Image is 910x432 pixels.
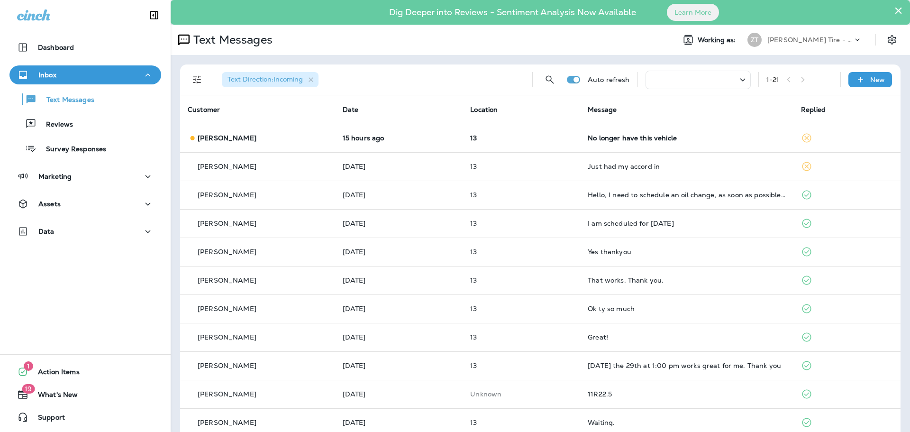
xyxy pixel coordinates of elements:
p: Aug 28, 2025 12:42 PM [343,362,455,369]
div: Text Direction:Incoming [222,72,318,87]
div: Great! [588,333,786,341]
span: 13 [470,333,477,341]
button: Learn More [667,4,719,21]
button: Marketing [9,167,161,186]
div: Waiting. [588,419,786,426]
p: [PERSON_NAME] Tire - Hills & [PERSON_NAME] [767,36,853,44]
button: Dashboard [9,38,161,57]
span: Customer [188,105,220,114]
button: 1Action Items [9,362,161,381]
p: Survey Responses [36,145,106,154]
p: [PERSON_NAME] [198,305,256,313]
span: 13 [470,134,477,142]
button: Search Messages [540,70,559,89]
button: Text Messages [9,89,161,109]
p: Inbox [38,71,56,79]
span: Action Items [28,368,80,379]
div: Tomorrow the 29th at 1:00 pm works great for me. Thank you [588,362,786,369]
p: [PERSON_NAME] [198,248,256,256]
p: New [870,76,885,83]
div: Ok ty so much [588,305,786,313]
button: Data [9,222,161,241]
p: [PERSON_NAME] [198,333,256,341]
p: Sep 25, 2025 08:14 PM [343,134,455,142]
button: Inbox [9,65,161,84]
button: Collapse Sidebar [141,6,167,25]
p: [PERSON_NAME] [198,134,256,142]
p: This customer does not have a last location and the phone number they messaged is not assigned to... [470,390,573,398]
div: That works. Thank you. [588,276,786,284]
p: Aug 22, 2025 01:36 PM [343,419,455,426]
span: What's New [28,391,78,402]
span: 13 [470,248,477,256]
p: Assets [38,200,61,208]
p: [PERSON_NAME] [198,419,256,426]
button: Settings [883,31,901,48]
p: Marketing [38,173,72,180]
p: Text Messages [37,96,94,105]
div: 11R22.5 [588,390,786,398]
p: Sep 18, 2025 03:26 PM [343,191,455,199]
p: Aug 26, 2025 10:43 AM [343,390,455,398]
button: Filters [188,70,207,89]
div: I am scheduled for Friday [588,220,786,227]
button: Close [894,3,903,18]
p: Sep 4, 2025 11:09 AM [343,305,455,313]
button: Reviews [9,114,161,134]
span: Message [588,105,617,114]
p: [PERSON_NAME] [198,163,256,170]
p: Sep 15, 2025 05:24 PM [343,248,455,256]
span: 19 [22,384,35,394]
span: Support [28,414,65,425]
span: Working as: [698,36,738,44]
button: Support [9,408,161,427]
div: Hello, I need to schedule an oil change, as soon as possible, if possible [588,191,786,199]
p: Dig Deeper into Reviews - Sentiment Analysis Now Available [362,11,664,14]
div: Yes thankyou [588,248,786,256]
span: 13 [470,219,477,228]
button: 19What's New [9,385,161,404]
button: Survey Responses [9,138,161,158]
span: Location [470,105,498,114]
p: [PERSON_NAME] [198,220,256,227]
div: ZT [747,33,762,47]
p: Sep 17, 2025 11:30 AM [343,220,455,227]
div: 1 - 21 [766,76,780,83]
div: No longer have this vehicle [588,134,786,142]
p: Sep 21, 2025 01:54 PM [343,163,455,170]
p: [PERSON_NAME] [198,362,256,369]
button: Assets [9,194,161,213]
p: Aug 29, 2025 01:23 PM [343,333,455,341]
p: Dashboard [38,44,74,51]
p: Data [38,228,55,235]
span: Replied [801,105,826,114]
p: [PERSON_NAME] [198,390,256,398]
span: 13 [470,276,477,285]
p: Sep 10, 2025 05:06 PM [343,276,455,284]
span: 13 [470,418,477,427]
div: Just had my accord in [588,163,786,170]
span: 13 [470,361,477,370]
span: Date [343,105,359,114]
span: 13 [470,191,477,199]
span: 1 [24,361,33,371]
span: 13 [470,162,477,171]
p: Reviews [36,120,73,129]
p: [PERSON_NAME] [198,191,256,199]
p: Auto refresh [588,76,630,83]
span: Text Direction : Incoming [227,75,303,83]
span: 13 [470,304,477,313]
p: Text Messages [190,33,273,47]
p: [PERSON_NAME] [198,276,256,284]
